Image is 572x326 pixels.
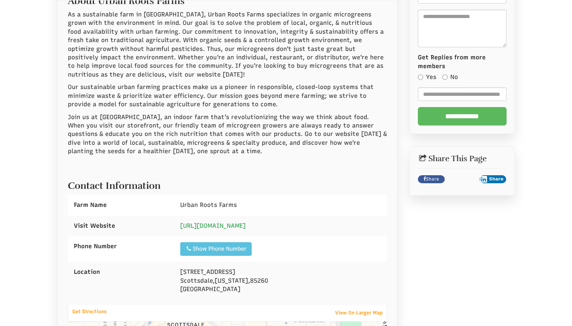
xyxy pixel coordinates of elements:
[68,83,387,109] p: Our sustainable urban farming practices make us a pioneer in responsible, closed-loop systems tha...
[68,176,387,191] h2: Contact Information
[185,245,246,253] div: Show Phone Number
[68,307,111,316] a: Get Directions
[68,113,387,156] p: Join us at [GEOGRAPHIC_DATA], an indoor farm that’s revolutionizing the way we think about food. ...
[418,53,507,71] label: Get Replies from more members
[68,216,174,236] div: Visit Website
[331,307,387,318] a: View On Larger Map
[442,75,448,80] input: No
[418,154,507,163] h2: Share This Page
[68,195,174,215] div: Farm Name
[174,262,387,300] div: , , [GEOGRAPHIC_DATA]
[215,277,248,284] span: [US_STATE]
[68,262,174,282] div: Location
[68,10,387,79] p: As a sustainable farm in [GEOGRAPHIC_DATA], Urban Roots Farms specializes in organic microgreens ...
[68,236,174,257] div: Phone Number
[442,73,458,81] label: No
[250,277,268,284] span: 85260
[480,175,507,183] button: Share
[180,222,246,229] a: [URL][DOMAIN_NAME]
[180,201,237,209] span: Urban Roots Farms
[418,73,436,81] label: Yes
[180,277,213,284] span: Scottsdale
[180,268,235,275] span: [STREET_ADDRESS]
[418,175,445,183] a: Share
[418,75,423,80] input: Yes
[449,175,476,183] iframe: X Post Button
